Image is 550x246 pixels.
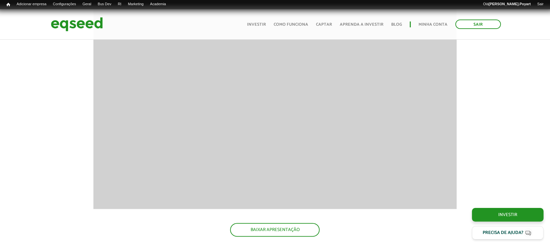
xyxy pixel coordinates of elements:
[480,2,534,7] a: Olá[PERSON_NAME].Poyart
[391,22,402,27] a: Blog
[340,22,383,27] a: Aprenda a investir
[7,2,10,7] span: Início
[247,22,266,27] a: Investir
[50,2,79,7] a: Configurações
[147,2,169,7] a: Academia
[51,16,103,33] img: EqSeed
[79,2,94,7] a: Geral
[3,2,13,8] a: Início
[316,22,332,27] a: Captar
[230,223,320,237] a: BAIXAR APRESENTAÇÃO
[419,22,447,27] a: Minha conta
[125,2,147,7] a: Marketing
[115,2,125,7] a: RI
[534,2,547,7] a: Sair
[94,2,115,7] a: Bus Dev
[488,2,530,6] strong: [PERSON_NAME].Poyart
[472,208,543,222] a: Investir
[13,2,50,7] a: Adicionar empresa
[455,20,501,29] a: Sair
[274,22,308,27] a: Como funciona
